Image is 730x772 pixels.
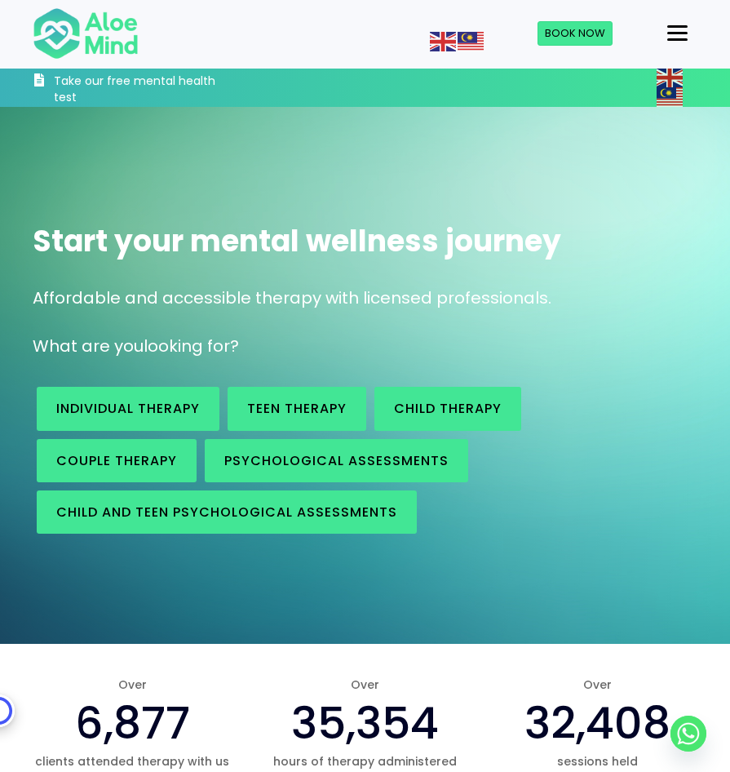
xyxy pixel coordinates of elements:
[545,25,605,41] span: Book Now
[498,753,697,770] span: sessions held
[75,692,190,754] span: 6,877
[247,399,347,418] span: Teen Therapy
[458,32,484,51] img: ms
[661,20,694,47] button: Menu
[538,21,613,46] a: Book Now
[205,439,468,482] a: Psychological assessments
[430,32,456,51] img: en
[37,490,417,534] a: Child and Teen Psychological assessments
[265,677,465,693] span: Over
[657,68,683,87] img: en
[458,33,485,49] a: Malay
[56,451,177,470] span: Couple therapy
[33,335,144,357] span: What are you
[33,7,139,60] img: Aloe mind Logo
[54,73,234,105] h3: Take our free mental health test
[33,220,561,262] span: Start your mental wellness journey
[144,335,239,357] span: looking for?
[33,72,234,107] a: Take our free mental health test
[657,88,684,104] a: Malay
[265,753,465,770] span: hours of therapy administered
[56,399,200,418] span: Individual therapy
[33,286,697,310] p: Affordable and accessible therapy with licensed professionals.
[498,677,697,693] span: Over
[291,692,439,754] span: 35,354
[524,692,670,754] span: 32,408
[657,87,683,107] img: ms
[430,33,458,49] a: English
[224,451,449,470] span: Psychological assessments
[37,387,219,430] a: Individual therapy
[56,503,397,521] span: Child and Teen Psychological assessments
[33,753,232,770] span: clients attended therapy with us
[228,387,366,430] a: Teen Therapy
[374,387,521,430] a: Child Therapy
[670,716,706,752] a: Whatsapp
[37,439,197,482] a: Couple therapy
[394,399,502,418] span: Child Therapy
[33,677,232,693] span: Over
[657,69,684,85] a: English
